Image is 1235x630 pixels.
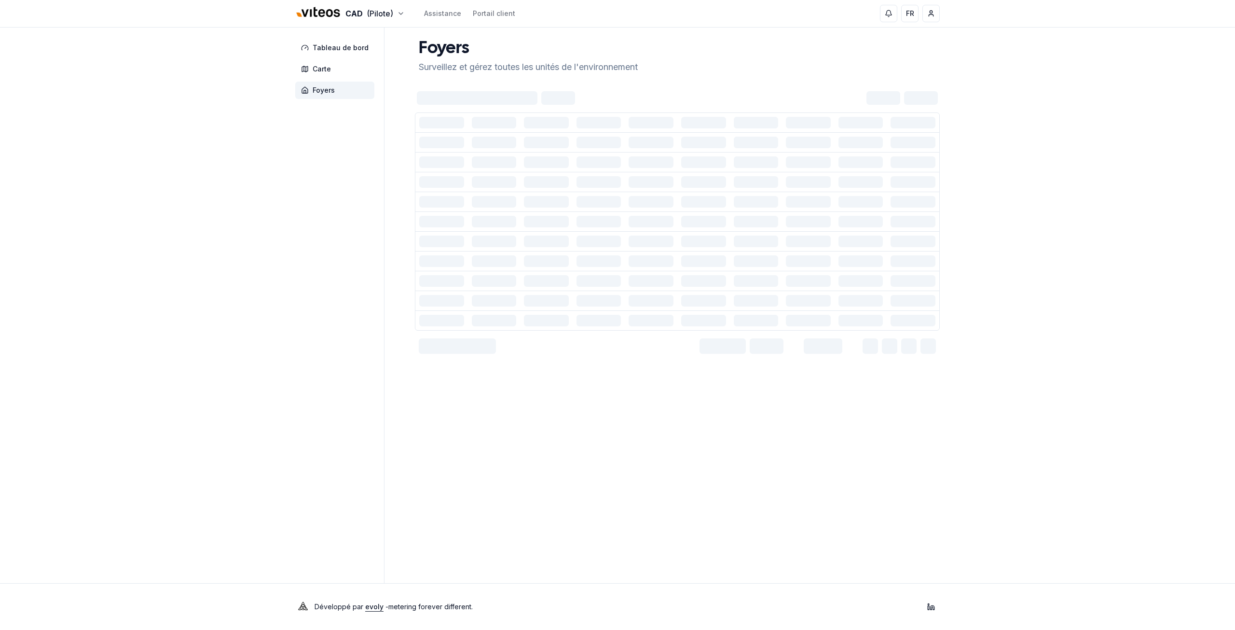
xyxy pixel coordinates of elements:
[315,600,473,614] p: Développé par - metering forever different .
[419,39,638,58] h1: Foyers
[419,60,638,74] p: Surveillez et gérez toutes les unités de l'environnement
[906,9,914,18] span: FR
[367,8,393,19] span: (Pilote)
[295,3,405,24] button: CAD(Pilote)
[345,8,363,19] span: CAD
[424,9,461,18] a: Assistance
[295,599,311,615] img: Evoly Logo
[313,85,335,95] span: Foyers
[901,5,919,22] button: FR
[295,1,342,24] img: Viteos - CAD Logo
[295,39,378,56] a: Tableau de bord
[473,9,515,18] a: Portail client
[365,602,384,611] a: evoly
[313,64,331,74] span: Carte
[295,60,378,78] a: Carte
[313,43,369,53] span: Tableau de bord
[295,82,378,99] a: Foyers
